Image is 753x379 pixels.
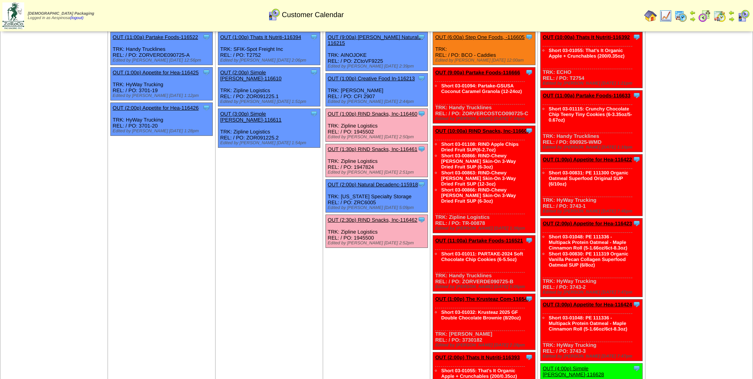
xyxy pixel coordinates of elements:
[433,68,535,124] div: TRK: Handy Trucklines REL: / PO: ZORVERCOSTCO090725-C
[543,81,642,86] div: Edited by [PERSON_NAME] [DATE] 1:21pm
[435,296,530,302] a: OUT (1:00p) The Krusteaz Com-116547
[433,32,535,65] div: TRK: REL: / PO: BCO - Caddies
[633,219,641,227] img: Tooltip
[418,180,426,188] img: Tooltip
[541,91,643,152] div: TRK: Handy Trucklines REL: / PO: 090925-WMD
[328,34,423,46] a: OUT (9:00a) [PERSON_NAME] Naturals-116215
[328,217,418,223] a: OUT (2:30p) RIND Snacks, Inc-116462
[113,93,212,98] div: Edited by [PERSON_NAME] [DATE] 1:12pm
[435,116,535,121] div: Edited by [PERSON_NAME] [DATE] 7:34pm
[110,68,212,101] div: TRK: HyWay Trucking REL: / PO: 3701-19
[737,10,750,22] img: calendarcustomer.gif
[325,109,428,142] div: TRK: Zipline Logistics REL: / PO: 1945502
[220,70,282,81] a: OUT (2:00p) Simple [PERSON_NAME]-116610
[543,157,632,162] a: OUT (1:00p) Appetite for Hea-116422
[549,106,632,123] a: Short 03-01115: Crunchy Chocolate Chip Teeny Tiny Cookies (6-3.35oz/5-0.67oz)
[418,110,426,118] img: Tooltip
[525,68,533,76] img: Tooltip
[541,300,643,361] div: TRK: HyWay Trucking REL: / PO: 3743-3
[633,300,641,308] img: Tooltip
[218,68,320,106] div: TRK: Zipline Logistics REL: / PO: ZOR091225.1
[325,144,428,177] div: TRK: Zipline Logistics REL: / PO: 1947824
[525,127,533,135] img: Tooltip
[728,16,735,22] img: arrowright.gif
[418,33,426,41] img: Tooltip
[435,128,530,134] a: OUT (10:00a) RIND Snacks, Inc-116603
[220,141,320,145] div: Edited by [PERSON_NAME] [DATE] 1:54pm
[728,10,735,16] img: arrowleft.gif
[644,10,657,22] img: home.gif
[441,170,516,187] a: Short 03-00863: RIND-Chewy [PERSON_NAME] Skin-On 3-Way Dried Fruit SUP (12-3oz)
[441,309,521,321] a: Short 03-01032: Krusteaz 2025 GF Double Chocolate Brownie (8/20oz)
[689,16,696,22] img: arrowright.gif
[633,364,641,372] img: Tooltip
[202,104,210,112] img: Tooltip
[328,75,415,81] a: OUT (1:00p) Creative Food In-116213
[525,236,533,244] img: Tooltip
[418,145,426,153] img: Tooltip
[433,126,535,233] div: TRK: Zipline Logistics REL: / PO: TR-00878
[310,68,318,76] img: Tooltip
[28,12,94,16] span: [DEMOGRAPHIC_DATA] Packaging
[220,111,282,123] a: OUT (3:00p) Simple [PERSON_NAME]-116611
[689,10,696,16] img: arrowleft.gif
[549,315,627,332] a: Short 03-01048: PE 111336 - Multipack Protein Oatmeal - Maple Cinnamon Roll (5-1.66oz/6ct-8.3oz)
[113,129,212,133] div: Edited by [PERSON_NAME] [DATE] 1:28pm
[220,99,320,104] div: Edited by [PERSON_NAME] [DATE] 1:51pm
[633,155,641,163] img: Tooltip
[325,32,428,71] div: TRK: AINOJOKE REL: / PO: ZCtoVF9225
[433,236,535,292] div: TRK: Handy Trucklines REL: / PO: ZORVERDE090725-B
[441,141,518,153] a: Short 03-01108: RIND Apple Chips Dried Fruit SUP(6-2.7oz)
[543,145,642,150] div: Edited by [PERSON_NAME] [DATE] 1:19pm
[328,205,428,210] div: Edited by [PERSON_NAME] [DATE] 5:09pm
[441,368,517,379] a: Short 03-01055: That's It Organic Apple + Crunchables (200/0.35oz)
[268,8,280,21] img: calendarcustomer.gif
[543,209,642,214] div: Edited by [PERSON_NAME] [DATE] 7:46pm
[435,343,535,348] div: Edited by [PERSON_NAME] [DATE] 2:28pm
[218,109,320,148] div: TRK: Zipline Logistics REL: / PO: ZOR091225.2
[202,33,210,41] img: Tooltip
[543,220,632,226] a: OUT (2:00p) Appetite for Hea-116423
[113,34,198,40] a: OUT (11:00a) Partake Foods-116522
[441,251,523,262] a: Short 03-01011: PARTAKE-2024 Soft Chocolate Chip Cookies (6-5.5oz)
[70,16,83,20] a: (logout)
[325,73,428,106] div: TRK: [PERSON_NAME] REL: / PO: CFI 2907
[525,295,533,303] img: Tooltip
[549,170,628,187] a: Short 03-00831: PE 111300 Organic Oatmeal Superfood Original SUP (6/10oz)
[220,58,320,63] div: Edited by [PERSON_NAME] [DATE] 2:06pm
[110,32,212,65] div: TRK: Handy Trucklines REL: / PO: ZORVERDE090725-A
[543,93,630,99] a: OUT (11:00a) Partake Foods-116633
[549,48,624,59] a: Short 03-01055: That's It Organic Apple + Crunchables (200/0.35oz)
[525,353,533,361] img: Tooltip
[435,226,535,231] div: Edited by [PERSON_NAME] [DATE] 1:36pm
[435,284,535,289] div: Edited by [PERSON_NAME] [DATE] 5:05pm
[113,70,199,75] a: OUT (1:00p) Appetite for Hea-116425
[202,68,210,76] img: Tooltip
[220,34,301,40] a: OUT (1:00p) Thats It Nutriti-116394
[418,216,426,224] img: Tooltip
[713,10,726,22] img: calendarinout.gif
[541,32,643,88] div: TRK: ECHO REL: / PO: T2754
[435,34,524,40] a: OUT (6:00a) Step One Foods, -116605
[325,180,428,213] div: TRK: [US_STATE] Specialty Storage REL: / PO: ZRC6005
[698,10,711,22] img: calendarblend.gif
[113,58,212,63] div: Edited by [PERSON_NAME] [DATE] 12:56pm
[435,354,520,360] a: OUT (2:00p) Thats It Nutriti-116393
[441,187,516,204] a: Short 03-00866: RIND-Chewy [PERSON_NAME] Skin-On 3-Way Dried Fruit SUP (6-3oz)
[310,33,318,41] img: Tooltip
[633,91,641,99] img: Tooltip
[541,219,643,297] div: TRK: HyWay Trucking REL: / PO: 3743-2
[549,251,628,268] a: Short 03-00830: PE 111319 Organic Vanilla Pecan Collagen Superfood Oatmeal SUP (6/8oz)
[110,103,212,136] div: TRK: HyWay Trucking REL: / PO: 3701-20
[310,110,318,118] img: Tooltip
[441,83,522,94] a: Short 03-01094: Partake-GSUSA Coconut Caramel Granola (12-24oz)
[441,153,516,170] a: Short 03-00866: RIND-Chewy [PERSON_NAME] Skin-On 3-Way Dried Fruit SUP (6-3oz)
[218,32,320,65] div: TRK: SFIK-Spot Freight Inc REL: / PO: T2752
[435,238,523,244] a: OUT (11:00a) Partake Foods-116521
[325,215,428,248] div: TRK: Zipline Logistics REL: / PO: 1945500
[549,234,627,251] a: Short 03-01048: PE 111336 - Multipack Protein Oatmeal - Maple Cinnamon Roll (5-1.66oz/6ct-8.3oz)
[328,241,428,246] div: Edited by [PERSON_NAME] [DATE] 2:52pm
[435,70,520,75] a: OUT (9:00a) Partake Foods-116666
[674,10,687,22] img: calendarprod.gif
[328,135,428,139] div: Edited by [PERSON_NAME] [DATE] 2:50pm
